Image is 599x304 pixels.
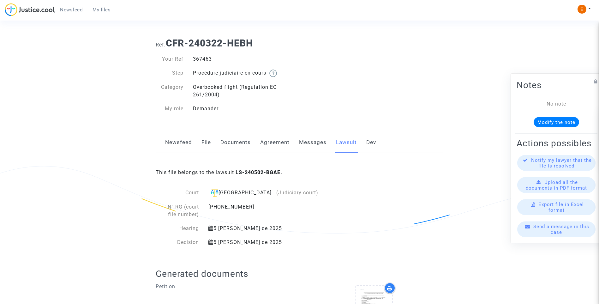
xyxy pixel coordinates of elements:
[151,83,188,99] div: Category
[151,105,188,112] div: My role
[201,132,211,153] a: File
[188,55,300,63] div: 367463
[188,83,300,99] div: Overbooked flight (Regulation EC 261/2004)
[578,5,586,14] img: ACg8ocIeiFvHKe4dA5oeRFd_CiCnuxWUEc1A2wYhRJE3TTWt=s96-c
[276,190,318,196] span: (Judiciary court)
[517,138,596,149] h2: Actions possibles
[236,169,282,175] b: LS-240502-BGAE.
[526,179,587,191] span: Upload all the documents in PDF format
[156,225,204,232] div: Hearing
[211,189,219,197] img: icon-faciliter-sm.svg
[156,203,204,218] div: N° RG (court file number)
[204,203,332,218] div: [PHONE_NUMBER]
[151,55,188,63] div: Your Ref
[156,189,204,197] div: Court
[166,38,253,49] b: CFR-240322-HEBH
[220,132,251,153] a: Documents
[533,224,589,235] span: Send a message in this case
[165,132,192,153] a: Newsfeed
[204,239,332,246] div: 5 [PERSON_NAME] de 2025
[366,132,376,153] a: Dev
[156,42,166,48] span: Ref.
[5,3,55,16] img: jc-logo.svg
[188,105,300,112] div: Demander
[87,5,116,15] a: My files
[299,132,326,153] a: Messages
[55,5,87,15] a: Newsfeed
[531,157,592,169] span: Notify my lawyer that the file is resolved
[93,7,111,13] span: My files
[156,239,204,246] div: Decision
[534,117,579,127] button: Modify the note
[60,7,82,13] span: Newsfeed
[204,225,332,232] div: 5 [PERSON_NAME] de 2025
[336,132,357,153] a: Lawsuit
[538,202,584,213] span: Export file in Excel format
[156,283,295,290] p: Petition
[156,268,443,279] h2: Generated documents
[208,189,327,197] div: [GEOGRAPHIC_DATA]
[188,69,300,77] div: Procédure judiciaire en cours
[269,70,277,77] img: help.svg
[156,169,282,175] span: This file belongs to the lawsuit
[517,80,596,91] h2: Notes
[151,69,188,77] div: Step
[260,132,290,153] a: Agreement
[526,100,587,108] div: No note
